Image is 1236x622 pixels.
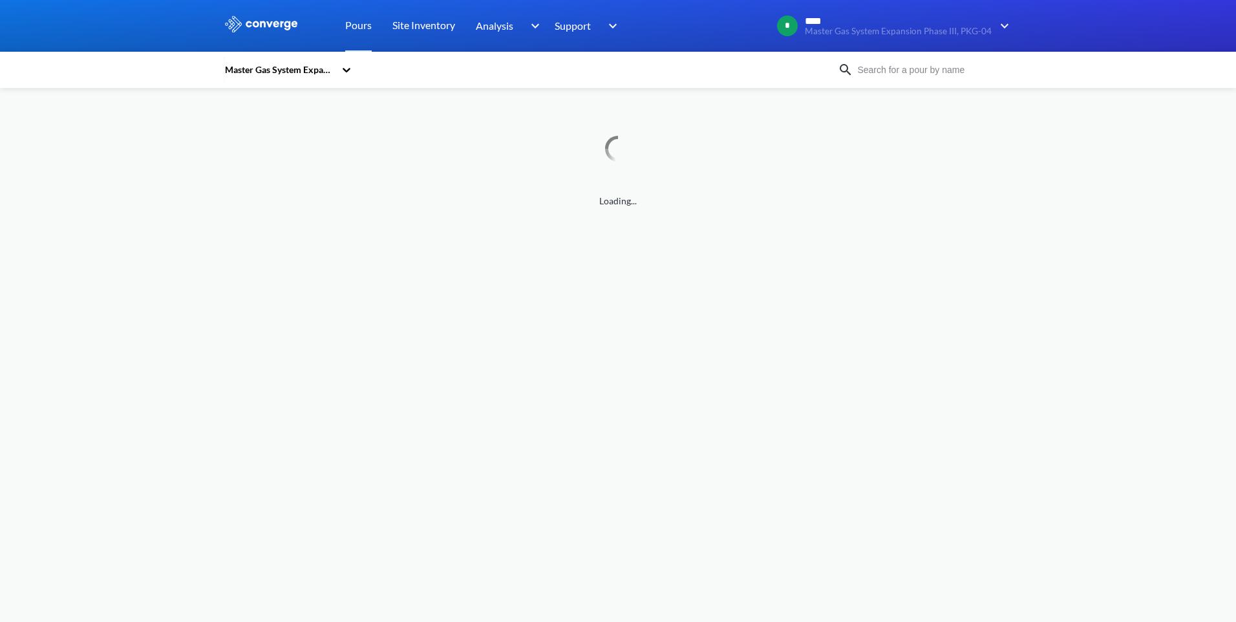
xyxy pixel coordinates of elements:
img: downArrow.svg [992,18,1012,34]
img: downArrow.svg [522,18,543,34]
div: Master Gas System Expansion Phase III, PKG-04 [224,63,335,77]
img: icon-search.svg [838,62,853,78]
input: Search for a pour by name [853,63,1010,77]
span: Support [555,17,591,34]
img: logo_ewhite.svg [224,16,299,32]
span: Loading... [224,194,1012,208]
span: Master Gas System Expansion Phase III, PKG-04 [805,27,992,36]
span: Analysis [476,17,513,34]
img: downArrow.svg [600,18,621,34]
